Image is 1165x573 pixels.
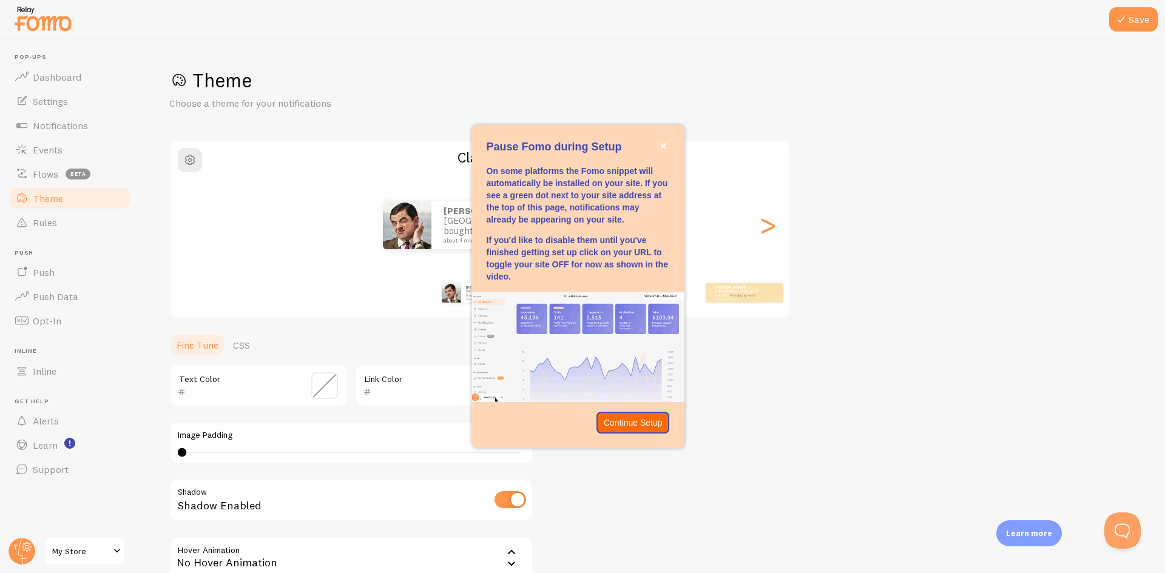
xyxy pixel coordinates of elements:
span: Settings [33,95,68,107]
label: Image Padding [178,430,525,441]
span: Support [33,463,69,475]
p: from [GEOGRAPHIC_DATA] just bought a [466,285,515,300]
small: about 4 minutes ago [444,238,561,244]
div: Shadow Enabled [169,478,533,523]
svg: <p>Watch New Feature Tutorials!</p> [64,438,75,449]
img: Fomo [383,201,431,249]
span: Dashboard [33,71,81,83]
small: about 4 minutes ago [715,298,763,300]
a: Fine Tune [169,333,226,357]
a: Alerts [7,409,132,433]
button: Continue Setup [596,412,670,434]
span: Opt-In [33,315,61,327]
p: Pause Fomo during Setup [487,139,670,155]
a: Push [7,260,132,284]
a: Flows beta [7,162,132,186]
span: Alerts [33,415,59,427]
span: Learn [33,439,58,451]
strong: [PERSON_NAME] [715,285,745,290]
span: Pop-ups [15,53,132,61]
div: Next slide [760,181,775,269]
span: Push [33,266,55,278]
span: Get Help [15,398,132,406]
span: Push Data [33,290,78,303]
a: Theme [7,186,132,210]
span: Flows [33,168,58,180]
p: Continue Setup [604,417,663,429]
img: fomo-relay-logo-orange.svg [13,3,73,34]
a: CSS [226,333,257,357]
small: about 4 minutes ago [466,298,513,300]
strong: [PERSON_NAME] [444,205,517,216]
a: Settings [7,89,132,113]
a: Dashboard [7,65,132,89]
h2: Classic [171,148,789,167]
img: Fomo [442,283,461,303]
span: Theme [33,192,63,204]
p: Choose a theme for your notifications [169,96,461,110]
p: On some platforms the Fomo snippet will automatically be installed on your site. If you see a gre... [487,165,670,226]
p: from [GEOGRAPHIC_DATA] just bought a [715,285,764,300]
p: from [GEOGRAPHIC_DATA] just bought a [444,206,565,244]
span: My Store [52,544,110,558]
a: Notifications [7,113,132,138]
p: If you'd like to disable them until you've finished getting set up click on your URL to toggle yo... [487,234,670,283]
h1: Theme [169,68,1136,93]
a: My Store [44,537,126,566]
button: close, [657,139,670,152]
strong: [PERSON_NAME] [466,285,495,290]
span: Notifications [33,119,88,132]
span: Inline [33,365,56,377]
a: Push Data [7,284,132,309]
div: Learn more [996,520,1062,546]
div: Pause Fomo during Setup [472,125,684,447]
a: Support [7,457,132,481]
a: Rules [7,210,132,235]
span: Inline [15,347,132,355]
span: Events [33,144,62,156]
a: Opt-In [7,309,132,333]
span: beta [66,169,90,179]
iframe: Help Scout Beacon - Open [1104,512,1141,549]
a: Metallica t-shirt [730,293,756,298]
span: Rules [33,216,57,229]
span: Push [15,249,132,257]
p: Learn more [1006,528,1052,539]
a: Learn [7,433,132,457]
a: Events [7,138,132,162]
a: Inline [7,359,132,383]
